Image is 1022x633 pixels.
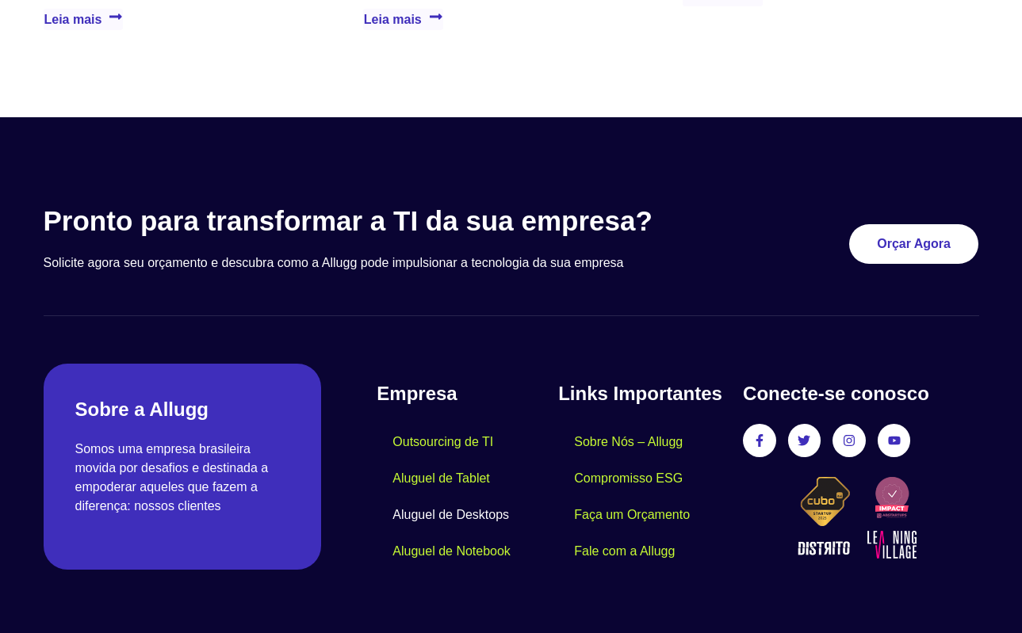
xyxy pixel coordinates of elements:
[44,254,726,273] p: Solicite agora seu orçamento e descubra como a Allugg pode impulsionar a tecnologia da sua empresa
[75,440,290,516] p: Somos uma empresa brasileira movida por desafios e destinada a empoderar aqueles que fazem a dife...
[558,379,727,408] h4: Links Importantes
[377,424,558,570] nav: Menu
[377,460,505,497] a: Aluguel de Tablet
[943,557,1022,633] iframe: Chat Widget
[377,497,525,533] a: Aluguel de Desktops
[44,9,124,30] a: Leia mais
[363,9,443,30] a: Leia mais
[558,533,691,570] a: Fale com a Allugg
[743,379,978,408] h4: Conecte-se conosco
[44,204,726,238] h3: Pronto para transformar a TI da sua empresa?
[558,424,699,460] a: Sobre Nós – Allugg
[377,424,509,460] a: Outsourcing de TI
[558,424,727,570] nav: Menu
[877,238,951,250] span: Orçar Agora
[943,557,1022,633] div: Widget de chat
[558,460,699,497] a: Compromisso ESG
[377,533,526,570] a: Aluguel de Notebook
[377,379,558,408] h4: Empresa
[75,395,290,424] h2: Sobre a Allugg
[849,224,978,264] a: Orçar Agora
[558,497,706,533] a: Faça um Orçamento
